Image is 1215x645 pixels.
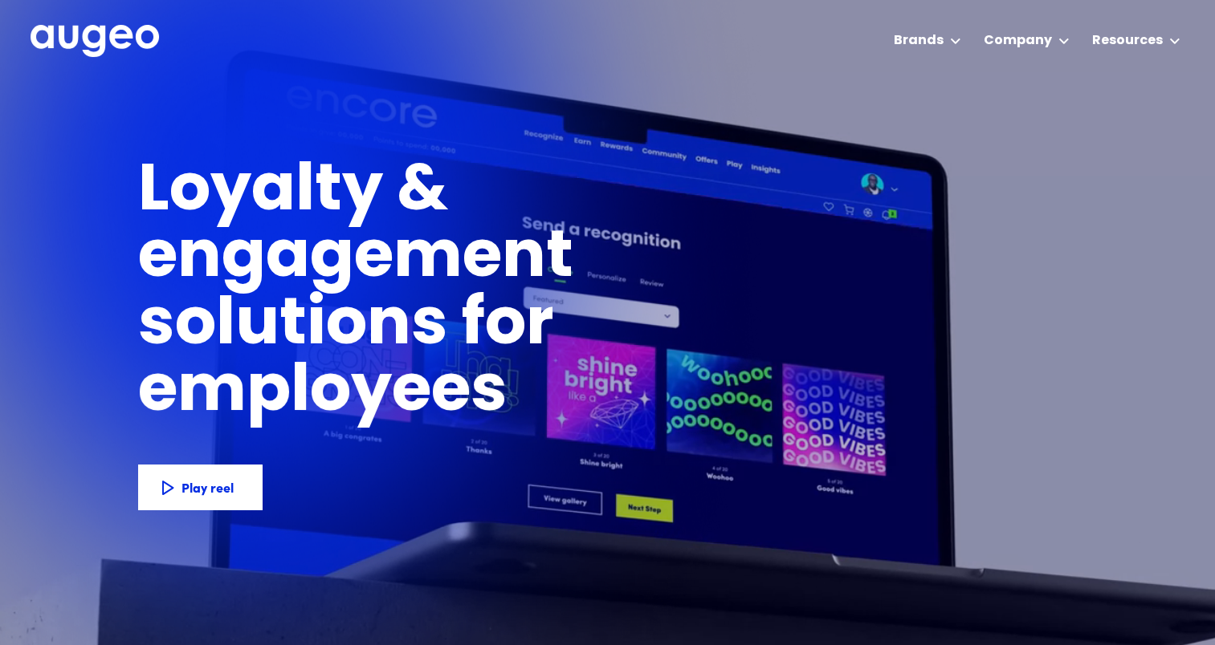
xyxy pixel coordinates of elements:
a: Play reel [138,464,262,509]
div: Company [984,31,1052,51]
div: Brands [894,31,944,51]
div: Resources [1092,31,1163,51]
h1: Loyalty & engagement solutions for [138,160,832,359]
h1: employees [138,360,536,427]
a: home [31,25,159,59]
img: Augeo's full logo in white. [31,25,159,58]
